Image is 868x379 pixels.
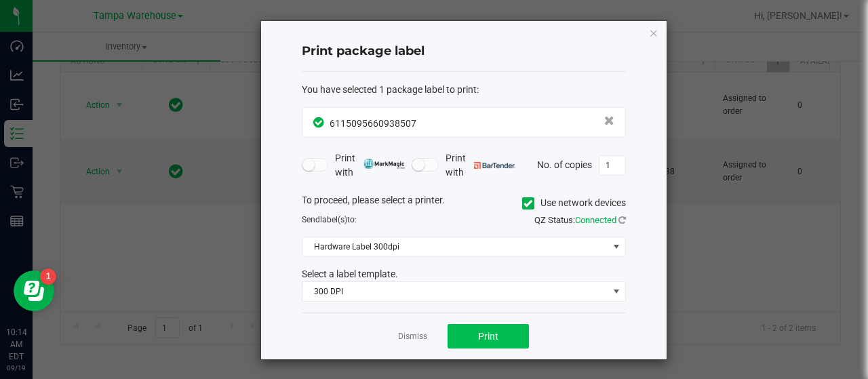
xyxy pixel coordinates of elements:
[302,215,357,224] span: Send to:
[330,118,416,129] span: 6115095660938507
[446,151,515,180] span: Print with
[292,267,636,281] div: Select a label template.
[474,162,515,169] img: bartender.png
[302,84,477,95] span: You have selected 1 package label to print
[448,324,529,348] button: Print
[302,83,626,97] div: :
[302,282,608,301] span: 300 DPI
[398,331,427,342] a: Dismiss
[40,268,56,285] iframe: Resource center unread badge
[313,115,326,129] span: In Sync
[478,331,498,342] span: Print
[320,215,347,224] span: label(s)
[575,215,616,225] span: Connected
[292,193,636,214] div: To proceed, please select a printer.
[302,237,608,256] span: Hardware Label 300dpi
[363,159,405,169] img: mark_magic_cybra.png
[14,271,54,311] iframe: Resource center
[534,215,626,225] span: QZ Status:
[537,159,592,169] span: No. of copies
[335,151,405,180] span: Print with
[522,196,626,210] label: Use network devices
[302,43,626,60] h4: Print package label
